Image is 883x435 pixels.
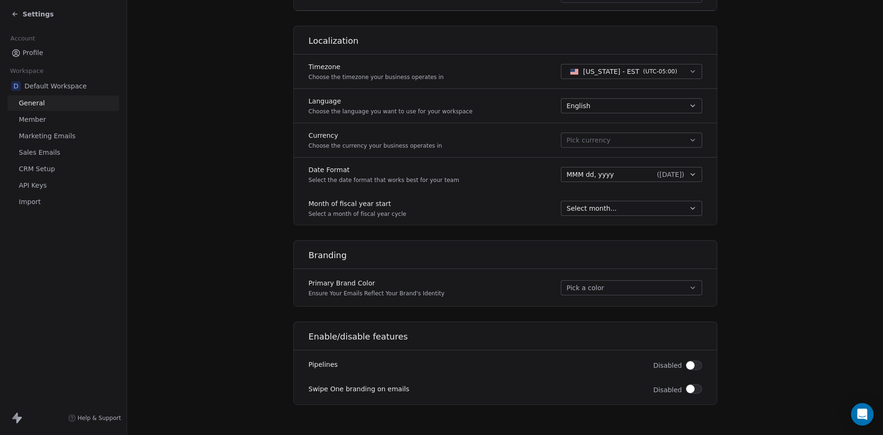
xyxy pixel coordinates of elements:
[78,414,121,422] span: Help & Support
[23,48,43,58] span: Profile
[583,67,640,76] span: [US_STATE] - EST
[8,161,119,177] a: CRM Setup
[308,331,718,342] h1: Enable/disable features
[19,181,47,190] span: API Keys
[561,133,702,148] button: Pick currency
[308,131,442,140] label: Currency
[308,35,718,47] h1: Localization
[308,62,444,71] label: Timezone
[308,360,338,369] label: Pipelines
[561,280,702,295] button: Pick a color
[8,45,119,61] a: Profile
[308,210,406,218] p: Select a month of fiscal year cycle
[567,135,610,145] span: Pick currency
[68,414,121,422] a: Help & Support
[19,148,60,158] span: Sales Emails
[308,199,406,208] label: Month of fiscal year start
[19,131,75,141] span: Marketing Emails
[6,64,48,78] span: Workspace
[8,178,119,193] a: API Keys
[308,290,445,297] p: Ensure Your Emails Reflect Your Brand's Identity
[308,278,445,288] label: Primary Brand Color
[11,81,21,91] span: D
[567,101,591,111] span: English
[308,384,409,394] label: Swipe One branding on emails
[19,98,45,108] span: General
[851,403,874,426] div: Open Intercom Messenger
[308,142,442,150] p: Choose the currency your business operates in
[561,64,702,79] button: [US_STATE] - EST(UTC-05:00)
[24,81,87,91] span: Default Workspace
[308,165,459,174] label: Date Format
[8,194,119,210] a: Import
[19,197,41,207] span: Import
[308,176,459,184] p: Select the date format that works best for your team
[23,9,54,19] span: Settings
[8,112,119,127] a: Member
[8,145,119,160] a: Sales Emails
[308,73,444,81] p: Choose the timezone your business operates in
[19,115,46,125] span: Member
[19,164,55,174] span: CRM Setup
[8,128,119,144] a: Marketing Emails
[308,250,718,261] h1: Branding
[8,95,119,111] a: General
[308,96,472,106] label: Language
[643,67,677,76] span: ( UTC-05:00 )
[567,170,614,179] span: MMM dd, yyyy
[308,108,472,115] p: Choose the language you want to use for your workspace
[567,204,616,213] span: Select month...
[6,32,39,46] span: Account
[653,385,682,395] span: Disabled
[656,170,684,179] span: ( [DATE] )
[653,361,682,370] span: Disabled
[11,9,54,19] a: Settings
